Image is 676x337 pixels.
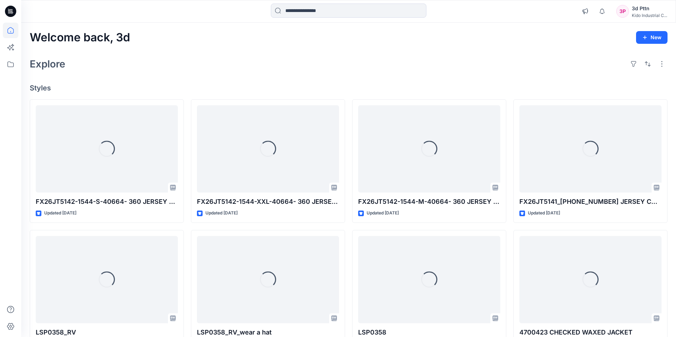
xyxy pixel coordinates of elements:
[205,209,238,217] p: Updated [DATE]
[30,31,130,44] h2: Welcome back, 3d
[197,197,339,207] p: FX26JT5142-1544-XXL-40664- 360 JERSEY CORE GRAPHIC
[36,197,178,207] p: FX26JT5142-1544-S-40664- 360 JERSEY CORE GRAPHIC
[519,197,662,207] p: FX26JT5141_[PHONE_NUMBER] JERSEY COMMERCIAL-GRAPHIC
[30,58,65,70] h2: Explore
[367,209,399,217] p: Updated [DATE]
[358,197,500,207] p: FX26JT5142-1544-M-40664- 360 JERSEY CORE GRAPHIC
[632,4,667,13] div: 3d Pttn
[632,13,667,18] div: Kido Industrial C...
[44,209,76,217] p: Updated [DATE]
[30,84,668,92] h4: Styles
[616,5,629,18] div: 3P
[636,31,668,44] button: New
[528,209,560,217] p: Updated [DATE]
